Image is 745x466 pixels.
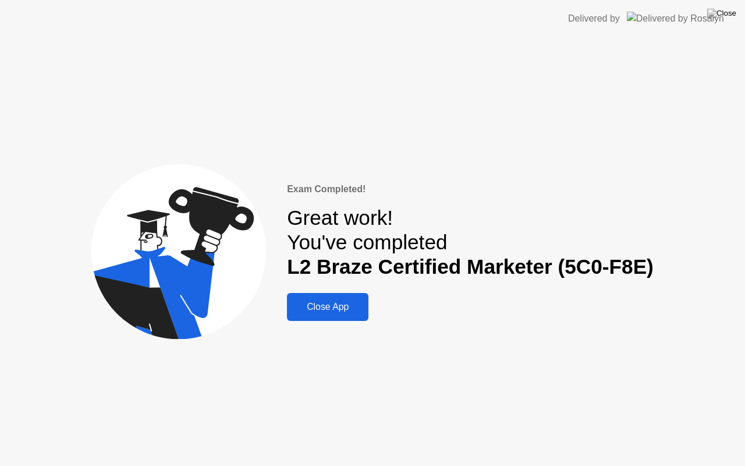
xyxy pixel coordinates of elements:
[568,12,620,26] div: Delivered by
[627,12,724,25] img: Delivered by Rosalyn
[290,302,365,312] div: Close App
[707,9,736,18] img: Close
[287,206,654,280] div: Great work! You've completed
[287,182,654,196] div: Exam Completed!
[287,255,654,278] b: L2 Braze Certified Marketer (5C0-F8E)
[287,293,368,321] button: Close App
